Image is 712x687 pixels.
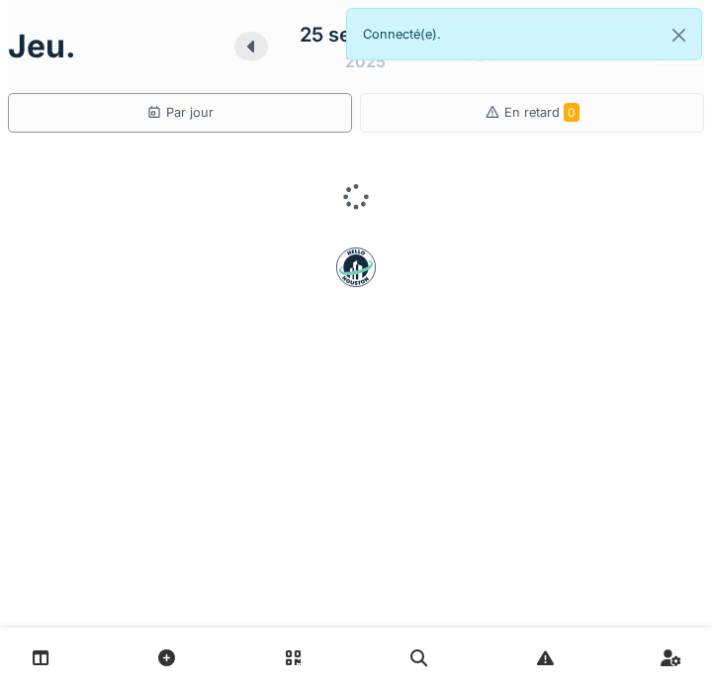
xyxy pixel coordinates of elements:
[504,105,579,120] span: En retard
[8,28,76,65] h1: jeu.
[345,49,386,73] div: 2025
[300,20,431,49] div: 25 septembre
[657,9,701,61] button: Close
[346,8,702,60] div: Connecté(e).
[336,247,376,287] img: badge-BVDL4wpA.svg
[564,103,579,122] span: 0
[146,103,214,122] div: Par jour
